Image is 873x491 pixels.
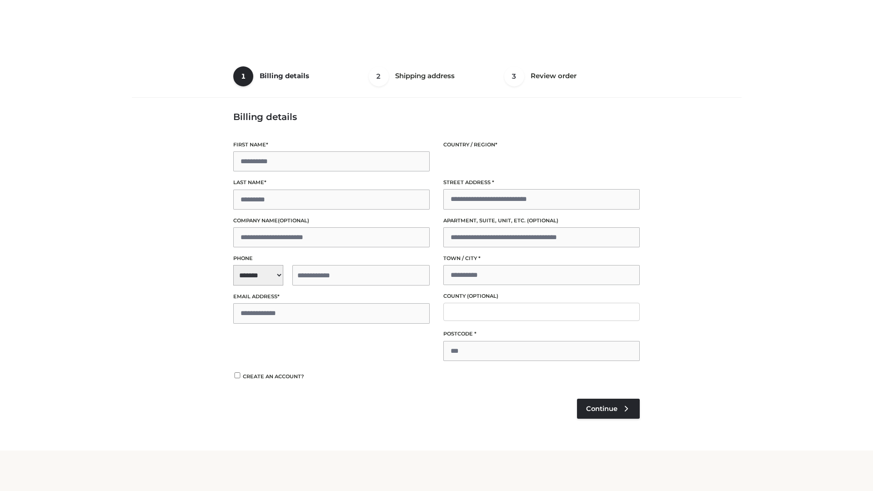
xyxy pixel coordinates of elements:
[527,217,558,224] span: (optional)
[233,372,241,378] input: Create an account?
[467,293,498,299] span: (optional)
[233,216,430,225] label: Company name
[443,140,640,149] label: Country / Region
[443,216,640,225] label: Apartment, suite, unit, etc.
[233,254,430,263] label: Phone
[443,292,640,301] label: County
[443,330,640,338] label: Postcode
[577,399,640,419] a: Continue
[233,111,640,122] h3: Billing details
[278,217,309,224] span: (optional)
[233,140,430,149] label: First name
[233,292,430,301] label: Email address
[233,178,430,187] label: Last name
[243,373,304,380] span: Create an account?
[586,405,617,413] span: Continue
[443,178,640,187] label: Street address
[443,254,640,263] label: Town / City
